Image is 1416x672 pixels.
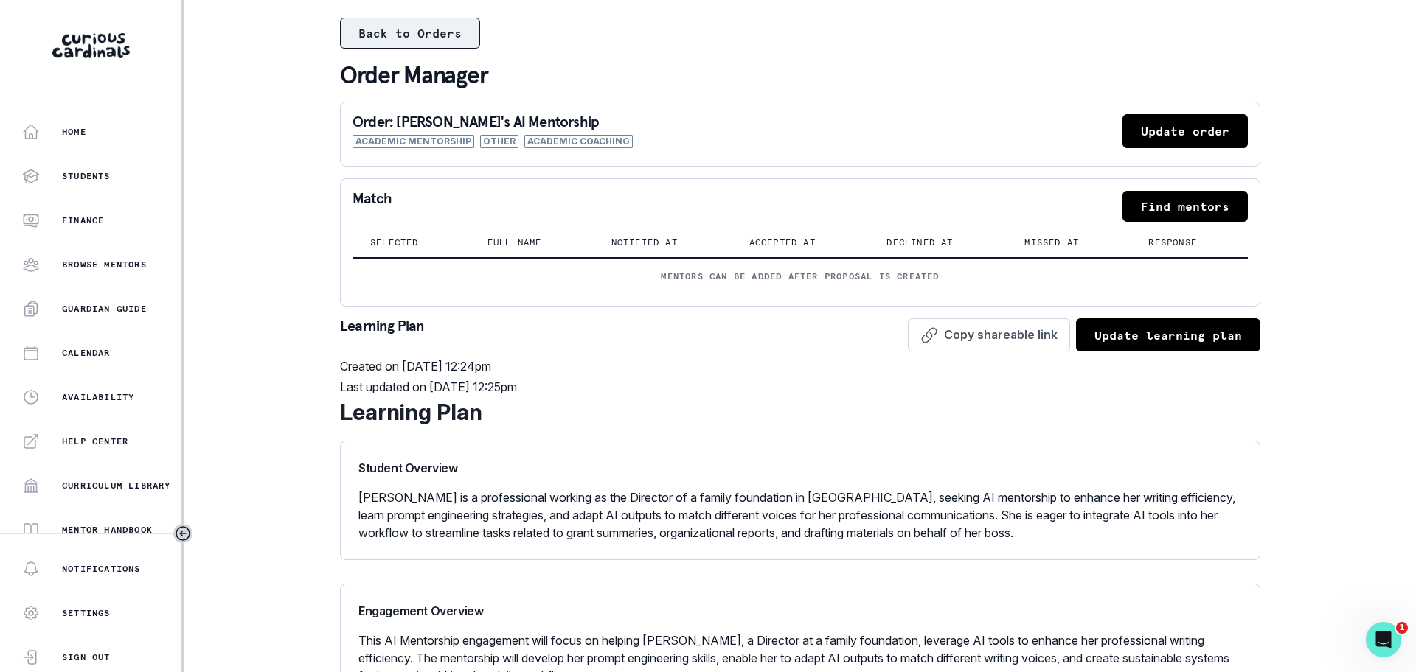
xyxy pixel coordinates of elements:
[340,378,1260,396] p: Last updated on [DATE] 12:25pm
[1396,622,1408,634] span: 1
[62,126,86,138] p: Home
[1076,318,1260,351] button: Update learning plan
[358,602,1242,620] p: Engagement Overview
[62,524,153,536] p: Mentor Handbook
[908,318,1070,351] button: Copy shareable link
[340,60,1260,90] p: Order Manager
[524,135,633,148] span: Academic Coaching
[62,563,141,575] p: Notifications
[1122,114,1248,148] button: Update order
[1148,237,1197,248] p: Response
[62,607,111,619] p: Settings
[52,33,130,58] img: Curious Cardinals Logo
[1024,237,1079,248] p: Missed at
[611,237,678,248] p: Notified at
[353,135,474,148] span: Academic Mentorship
[340,18,480,49] button: Back to Orders
[62,480,171,491] p: Curriculum Library
[62,170,111,182] p: Students
[370,237,419,248] p: Selected
[353,114,633,129] p: Order: [PERSON_NAME]'s AI Mentorship
[1122,191,1248,222] button: Find mentors
[62,214,104,226] p: Finance
[62,391,134,403] p: Availability
[62,303,147,315] p: Guardian Guide
[487,237,542,248] p: Full name
[358,489,1242,542] p: [PERSON_NAME] is a professional working as the Director of a family foundation in [GEOGRAPHIC_DAT...
[62,435,128,447] p: Help Center
[173,524,192,543] button: Toggle sidebar
[340,318,425,351] p: Learning Plan
[370,270,1230,282] p: Mentors can be added after proposal is created
[886,237,953,248] p: Declined at
[62,651,111,663] p: Sign Out
[1366,622,1401,657] iframe: Intercom live chat
[480,135,518,148] span: Other
[353,191,392,222] p: Match
[62,259,147,270] p: Browse Mentors
[340,396,1260,429] div: Learning Plan
[358,459,1242,477] p: Student Overview
[340,357,1260,375] p: Created on [DATE] 12:24pm
[62,347,111,359] p: Calendar
[749,237,816,248] p: Accepted at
